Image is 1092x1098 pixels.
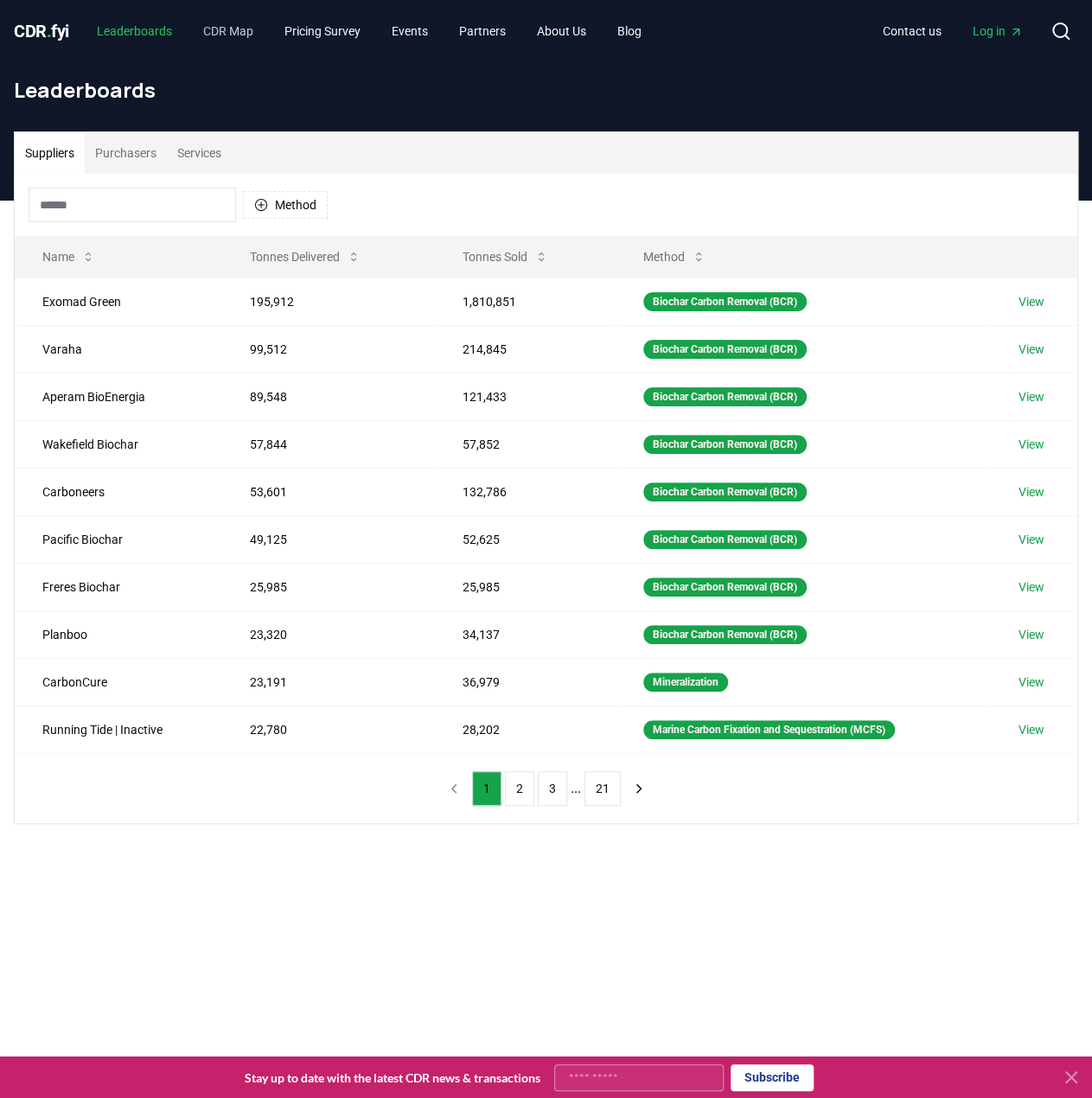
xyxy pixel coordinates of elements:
div: Biochar Carbon Removal (BCR) [643,482,807,501]
a: Leaderboards [83,16,186,47]
span: . [47,21,52,41]
button: Suppliers [15,132,85,174]
a: Log in [959,16,1037,47]
span: Log in [973,22,1023,40]
td: 53,601 [222,468,435,515]
h1: Leaderboards [14,76,1078,104]
td: 28,202 [435,705,616,753]
td: 214,845 [435,325,616,373]
a: Pricing Survey [271,16,374,47]
a: View [1019,673,1044,691]
button: 2 [505,771,534,806]
td: 57,852 [435,420,616,468]
div: Biochar Carbon Removal (BCR) [643,292,807,311]
td: Freres Biochar [15,563,222,610]
td: 52,625 [435,515,616,563]
td: Wakefield Biochar [15,420,222,468]
div: Marine Carbon Fixation and Sequestration (MCFS) [643,720,895,739]
div: Biochar Carbon Removal (BCR) [643,435,807,454]
td: 57,844 [222,420,435,468]
nav: Main [83,16,655,47]
a: View [1019,578,1044,596]
a: CDR Map [189,16,267,47]
td: 36,979 [435,658,616,705]
div: Biochar Carbon Removal (BCR) [643,578,807,597]
div: Mineralization [643,673,728,692]
td: 1,810,851 [435,278,616,325]
td: 121,433 [435,373,616,420]
a: Partners [445,16,520,47]
button: 1 [472,771,501,806]
td: 49,125 [222,515,435,563]
a: Blog [603,16,655,47]
a: CDR.fyi [14,19,69,43]
td: Aperam BioEnergia [15,373,222,420]
div: Biochar Carbon Removal (BCR) [643,387,807,406]
div: Biochar Carbon Removal (BCR) [643,340,807,359]
a: About Us [523,16,600,47]
button: Method [243,191,328,219]
a: View [1019,293,1044,310]
button: Method [629,239,719,274]
button: next page [624,771,654,806]
span: CDR fyi [14,21,69,41]
a: View [1019,436,1044,453]
a: View [1019,626,1044,643]
td: 25,985 [222,563,435,610]
button: Services [167,132,232,174]
nav: Main [869,16,1037,47]
td: 99,512 [222,325,435,373]
button: 21 [584,771,621,806]
a: Contact us [869,16,955,47]
button: Tonnes Sold [449,239,562,274]
td: 89,548 [222,373,435,420]
td: Carboneers [15,468,222,515]
td: 23,320 [222,610,435,658]
td: 25,985 [435,563,616,610]
button: Tonnes Delivered [236,239,374,274]
td: Varaha [15,325,222,373]
td: Planboo [15,610,222,658]
td: 132,786 [435,468,616,515]
a: View [1019,341,1044,358]
td: Running Tide | Inactive [15,705,222,753]
td: 22,780 [222,705,435,753]
td: Exomad Green [15,278,222,325]
button: Purchasers [85,132,167,174]
a: View [1019,721,1044,738]
td: Pacific Biochar [15,515,222,563]
div: Biochar Carbon Removal (BCR) [643,625,807,644]
a: View [1019,388,1044,405]
div: Biochar Carbon Removal (BCR) [643,530,807,549]
td: 195,912 [222,278,435,325]
td: CarbonCure [15,658,222,705]
li: ... [571,778,581,799]
td: 23,191 [222,658,435,705]
a: View [1019,483,1044,501]
a: View [1019,531,1044,548]
td: 34,137 [435,610,616,658]
button: Name [29,239,109,274]
a: Events [378,16,442,47]
button: 3 [538,771,567,806]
